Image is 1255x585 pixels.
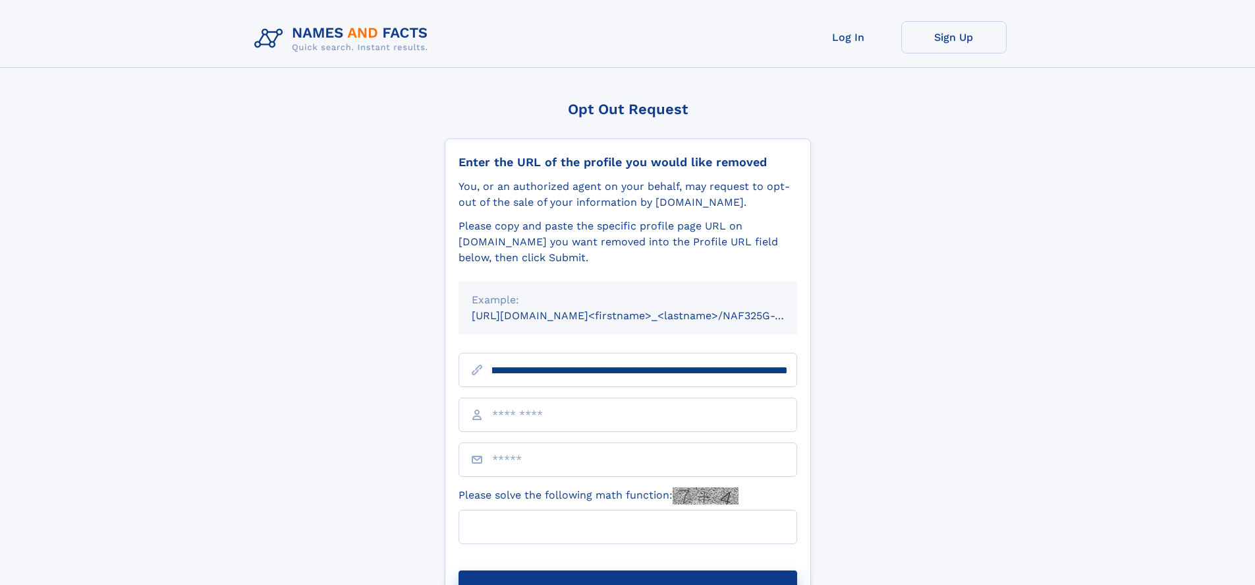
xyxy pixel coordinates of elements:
[459,179,797,210] div: You, or an authorized agent on your behalf, may request to opt-out of the sale of your informatio...
[445,101,811,117] div: Opt Out Request
[459,218,797,266] div: Please copy and paste the specific profile page URL on [DOMAIN_NAME] you want removed into the Pr...
[901,21,1007,53] a: Sign Up
[472,292,784,308] div: Example:
[796,21,901,53] a: Log In
[459,155,797,169] div: Enter the URL of the profile you would like removed
[472,309,822,322] small: [URL][DOMAIN_NAME]<firstname>_<lastname>/NAF325G-xxxxxxxx
[459,487,739,505] label: Please solve the following math function:
[249,21,439,57] img: Logo Names and Facts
